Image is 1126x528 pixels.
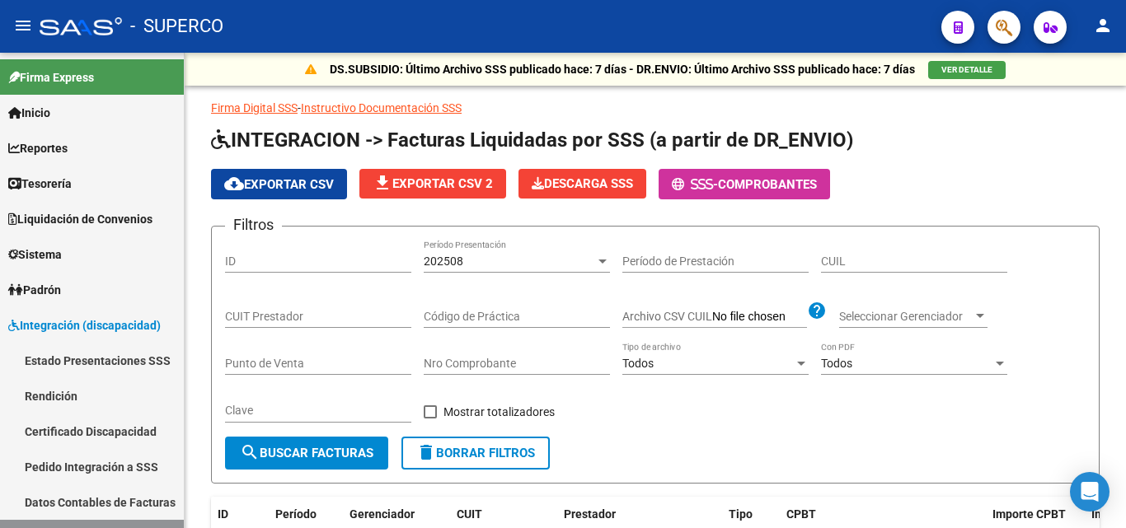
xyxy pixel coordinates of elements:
span: Todos [622,357,654,370]
span: VER DETALLE [941,65,992,74]
a: Firma Digital SSS [211,101,298,114]
button: Borrar Filtros [401,437,550,470]
mat-icon: person [1093,16,1113,35]
span: Comprobantes [718,177,817,192]
p: DS.SUBSIDIO: Último Archivo SSS publicado hace: 7 días - DR.ENVIO: Último Archivo SSS publicado h... [330,60,915,78]
h3: Filtros [225,213,282,236]
button: VER DETALLE [928,61,1006,79]
span: Prestador [564,507,616,521]
span: CPBT [786,507,816,521]
mat-icon: help [807,301,827,320]
span: Gerenciador [350,507,415,521]
span: Importe CPBT [992,507,1066,521]
span: Descarga SSS [532,176,633,191]
span: Sistema [8,245,62,264]
button: Exportar CSV 2 [359,169,506,199]
mat-icon: delete [416,442,436,462]
span: Borrar Filtros [416,446,535,460]
span: Exportar CSV 2 [373,176,493,191]
mat-icon: menu [13,16,33,35]
mat-icon: search [240,442,260,462]
span: ID [218,507,228,521]
span: Padrón [8,281,61,299]
span: Buscar Facturas [240,446,373,460]
button: -Comprobantes [659,169,830,199]
app-download-masive: Descarga masiva de comprobantes (adjuntos) [518,169,646,199]
p: - [211,99,1100,117]
span: Tesorería [8,175,72,193]
span: Seleccionar Gerenciador [839,310,973,324]
input: Archivo CSV CUIL [712,310,807,325]
button: Descarga SSS [518,169,646,199]
span: - [672,177,718,192]
a: Instructivo Documentación SSS [301,101,462,114]
span: - SUPERCO [130,8,223,44]
span: 202508 [424,255,463,268]
button: Buscar Facturas [225,437,388,470]
mat-icon: cloud_download [224,174,244,194]
span: Archivo CSV CUIL [622,310,712,323]
mat-icon: file_download [373,173,392,193]
span: Mostrar totalizadores [443,402,555,422]
button: Exportar CSV [211,169,347,199]
span: Liquidación de Convenios [8,210,152,228]
div: Open Intercom Messenger [1070,472,1110,512]
span: INTEGRACION -> Facturas Liquidadas por SSS (a partir de DR_ENVIO) [211,128,853,152]
span: Reportes [8,139,68,157]
span: CUIT [457,507,482,521]
span: Integración (discapacidad) [8,316,161,334]
span: Todos [821,357,852,370]
span: Inicio [8,104,50,122]
span: Exportar CSV [224,177,334,192]
span: Firma Express [8,68,94,86]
